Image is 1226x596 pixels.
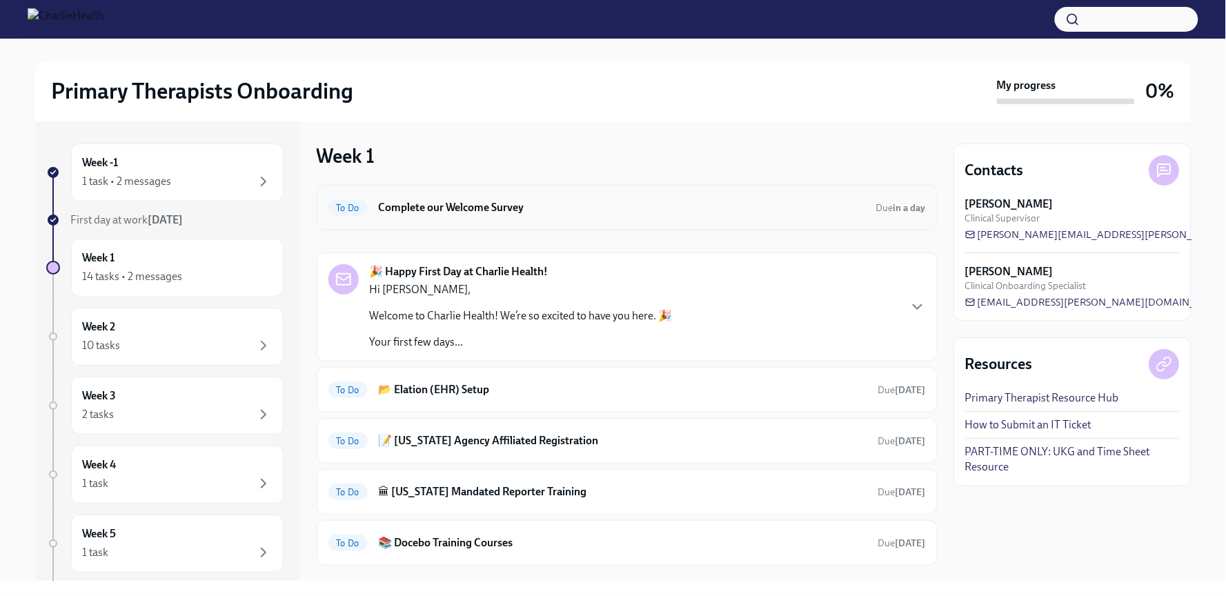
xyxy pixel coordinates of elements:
span: August 16th, 2025 09:00 [878,384,926,397]
strong: [DATE] [896,435,926,447]
div: 14 tasks • 2 messages [83,269,183,284]
span: Due [876,202,926,214]
strong: [PERSON_NAME] [966,264,1054,279]
a: To Do📝 [US_STATE] Agency Affiliated RegistrationDue[DATE] [328,430,926,452]
a: How to Submit an IT Ticket [966,417,1092,433]
h6: Week 2 [83,319,116,335]
h4: Resources [966,354,1034,375]
h6: Week 4 [83,457,117,473]
h6: 📂 Elation (EHR) Setup [379,382,867,397]
h6: 🏛 [US_STATE] Mandated Reporter Training [379,484,867,499]
a: PART-TIME ONLY: UKG and Time Sheet Resource [966,444,1180,475]
h6: 📚 Docebo Training Courses [379,535,867,550]
strong: My progress [997,78,1056,93]
a: Primary Therapist Resource Hub [966,390,1120,406]
h6: Week 1 [83,250,115,266]
span: Due [878,384,926,396]
span: To Do [328,436,368,446]
strong: [DATE] [896,384,926,396]
h2: Primary Therapists Onboarding [52,77,354,105]
h6: Complete our Welcome Survey [379,200,865,215]
span: August 26th, 2025 09:00 [878,537,926,550]
a: Week 41 task [46,446,284,504]
a: Week 32 tasks [46,377,284,435]
strong: [DATE] [148,213,184,226]
strong: in a day [893,202,926,214]
h6: Week -1 [83,155,119,170]
p: Your first few days... [370,335,673,350]
span: To Do [328,385,368,395]
h6: 📝 [US_STATE] Agency Affiliated Registration [379,433,867,448]
a: Week -11 task • 2 messages [46,143,284,201]
div: 1 task • 2 messages [83,174,172,189]
p: Welcome to Charlie Health! We’re so excited to have you here. 🎉 [370,308,673,324]
a: To Do🏛 [US_STATE] Mandated Reporter TrainingDue[DATE] [328,481,926,503]
strong: [DATE] [896,486,926,498]
strong: [DATE] [896,537,926,549]
img: CharlieHealth [28,8,104,30]
strong: [PERSON_NAME] [966,197,1054,212]
span: To Do [328,203,368,213]
span: Clinical Supervisor [966,212,1041,225]
strong: 🎉 Happy First Day at Charlie Health! [370,264,548,279]
h6: Week 5 [83,526,117,542]
a: To DoComplete our Welcome SurveyDuein a day [328,197,926,219]
h4: Contacts [966,160,1025,181]
span: Clinical Onboarding Specialist [966,279,1087,292]
a: To Do📂 Elation (EHR) SetupDue[DATE] [328,379,926,401]
a: Week 51 task [46,515,284,573]
div: 10 tasks [83,338,121,353]
div: 1 task [83,545,109,560]
span: Due [878,486,926,498]
span: First day at work [71,213,184,226]
a: To Do📚 Docebo Training CoursesDue[DATE] [328,532,926,554]
a: Week 210 tasks [46,308,284,366]
span: To Do [328,538,368,548]
a: First day at work[DATE] [46,212,284,228]
h6: Week 3 [83,388,117,404]
span: To Do [328,487,368,497]
a: Week 114 tasks • 2 messages [46,239,284,297]
span: August 22nd, 2025 09:00 [878,486,926,499]
h3: 0% [1146,79,1175,103]
span: Due [878,537,926,549]
div: 2 tasks [83,407,115,422]
h3: Week 1 [317,143,375,168]
div: 1 task [83,476,109,491]
span: Due [878,435,926,447]
p: Hi [PERSON_NAME], [370,282,673,297]
span: August 18th, 2025 09:00 [878,435,926,448]
span: August 14th, 2025 09:00 [876,201,926,215]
